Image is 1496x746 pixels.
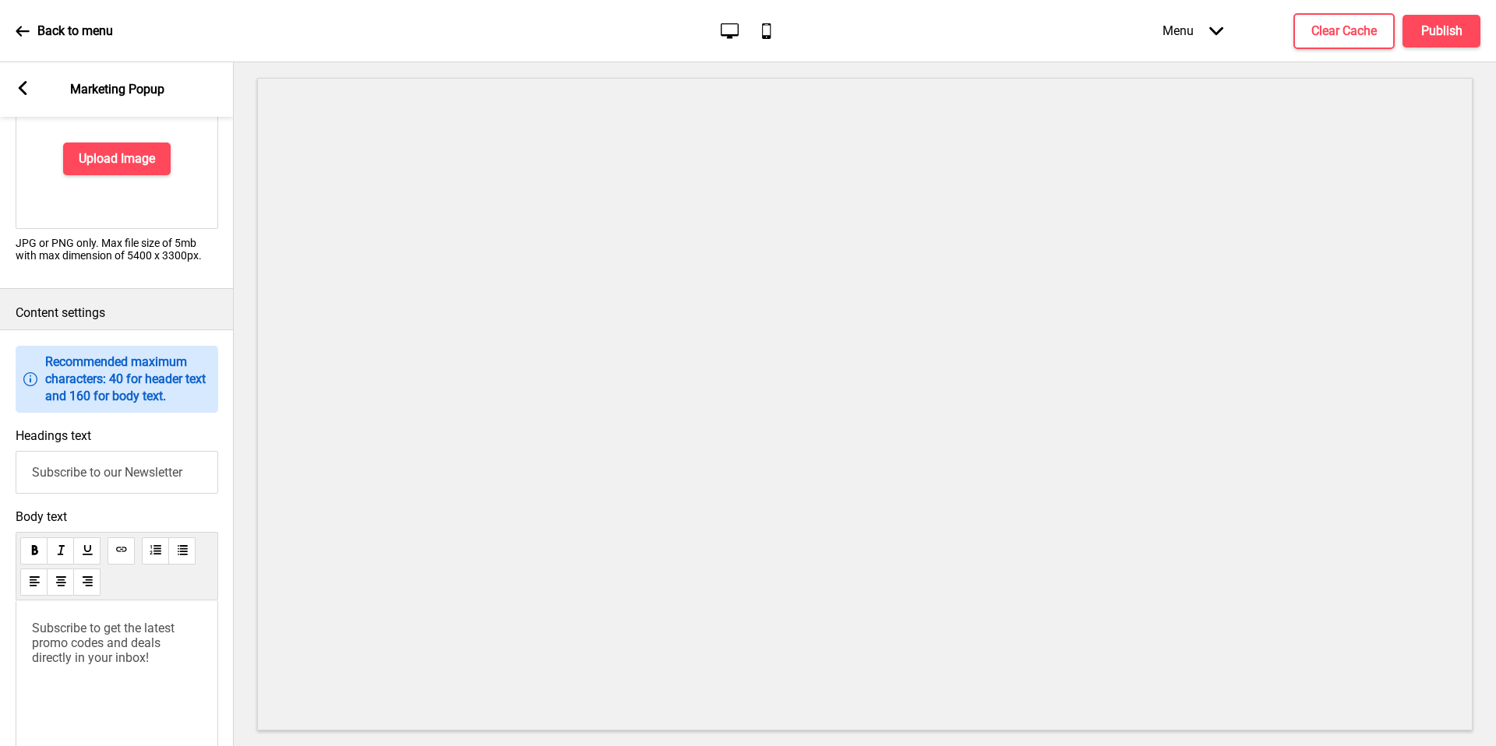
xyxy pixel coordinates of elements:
button: Clear Cache [1293,13,1395,49]
p: Back to menu [37,23,113,40]
button: orderedList [142,537,169,565]
p: Marketing Popup [70,81,164,98]
button: underline [73,537,101,565]
button: link [108,537,135,565]
a: Back to menu [16,10,113,52]
button: bold [20,537,48,565]
button: Upload Image [63,143,171,175]
span: Body text [16,509,218,524]
h4: Publish [1421,23,1462,40]
h4: Upload Image [79,150,155,167]
span: Subscribe to get the latest promo codes and deals directly in your inbox! [32,621,178,665]
p: Recommended maximum characters: 40 for header text and 160 for body text. [45,354,210,405]
button: unorderedList [168,537,196,565]
p: JPG or PNG only. Max file size of 5mb with max dimension of 5400 x 3300px. [16,237,218,262]
button: italic [47,537,74,565]
button: Publish [1402,15,1480,48]
label: Headings text [16,428,91,443]
div: Menu [1147,8,1239,54]
button: alignLeft [20,568,48,596]
h4: Clear Cache [1311,23,1377,40]
button: alignRight [73,568,101,596]
p: Content settings [16,304,218,322]
button: alignCenter [47,568,74,596]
